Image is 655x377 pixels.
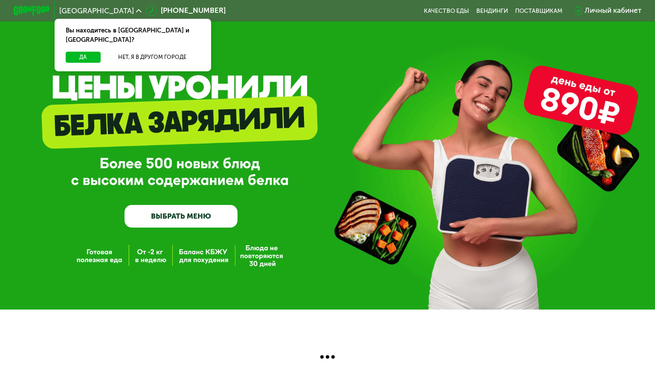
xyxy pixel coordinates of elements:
div: Вы находитесь в [GEOGRAPHIC_DATA] и [GEOGRAPHIC_DATA]? [55,19,211,52]
a: [PHONE_NUMBER] [146,5,225,16]
div: поставщикам [515,7,562,15]
button: Да [66,52,101,63]
div: Личный кабинет [585,5,641,16]
span: [GEOGRAPHIC_DATA] [59,7,134,15]
a: ВЫБРАТЬ МЕНЮ [125,205,238,228]
button: Нет, я в другом городе [104,52,200,63]
a: Вендинги [476,7,508,15]
a: Качество еды [424,7,469,15]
